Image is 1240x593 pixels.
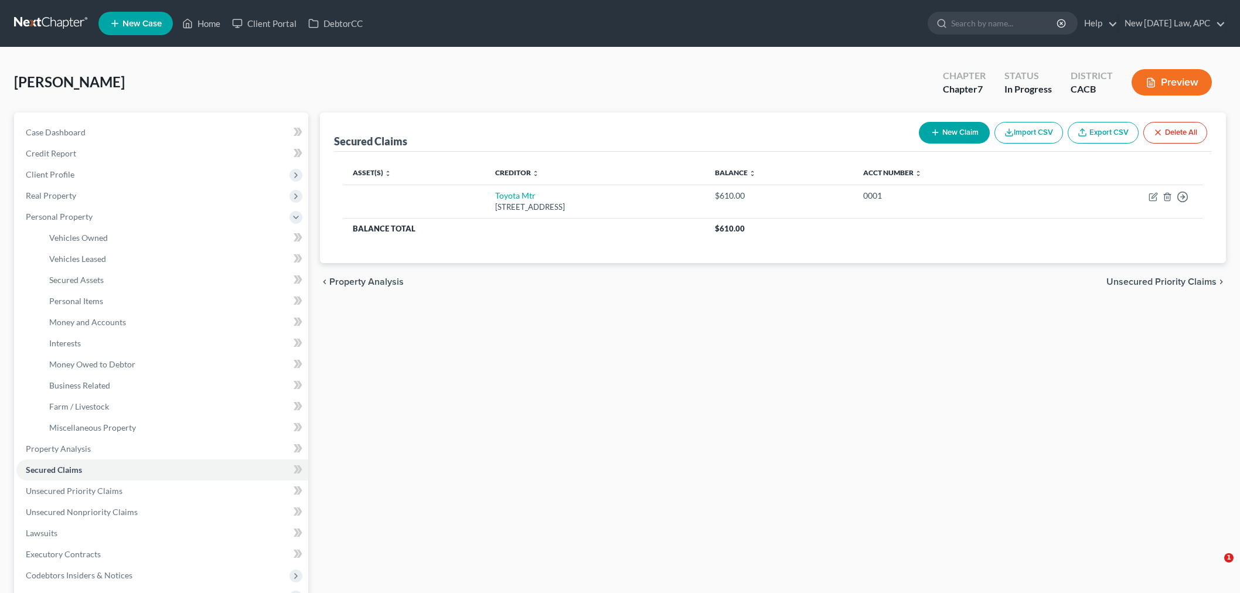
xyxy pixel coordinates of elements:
[16,480,308,502] a: Unsecured Priority Claims
[26,549,101,559] span: Executory Contracts
[1217,277,1226,287] i: chevron_right
[26,465,82,475] span: Secured Claims
[40,417,308,438] a: Miscellaneous Property
[1143,122,1207,144] button: Delete All
[26,444,91,454] span: Property Analysis
[16,438,308,459] a: Property Analysis
[40,354,308,375] a: Money Owed to Debtor
[49,359,135,369] span: Money Owed to Debtor
[1071,69,1113,83] div: District
[40,396,308,417] a: Farm / Livestock
[1132,69,1212,96] button: Preview
[226,13,302,34] a: Client Portal
[1224,553,1234,563] span: 1
[915,170,922,177] i: unfold_more
[329,277,404,287] span: Property Analysis
[26,190,76,200] span: Real Property
[495,202,696,213] div: [STREET_ADDRESS]
[16,459,308,480] a: Secured Claims
[49,296,103,306] span: Personal Items
[1200,553,1228,581] iframe: Intercom live chat
[977,83,983,94] span: 7
[715,168,756,177] a: Balance unfold_more
[49,317,126,327] span: Money and Accounts
[26,148,76,158] span: Credit Report
[49,275,104,285] span: Secured Assets
[26,507,138,517] span: Unsecured Nonpriority Claims
[715,190,844,202] div: $610.00
[1106,277,1226,287] button: Unsecured Priority Claims chevron_right
[16,143,308,164] a: Credit Report
[532,170,539,177] i: unfold_more
[943,69,986,83] div: Chapter
[1004,83,1052,96] div: In Progress
[26,570,132,580] span: Codebtors Insiders & Notices
[40,312,308,333] a: Money and Accounts
[176,13,226,34] a: Home
[495,190,536,200] a: Toyota Mtr
[40,333,308,354] a: Interests
[343,218,706,239] th: Balance Total
[26,486,122,496] span: Unsecured Priority Claims
[863,168,922,177] a: Acct Number unfold_more
[919,122,990,144] button: New Claim
[994,122,1063,144] button: Import CSV
[334,134,407,148] div: Secured Claims
[40,270,308,291] a: Secured Assets
[49,233,108,243] span: Vehicles Owned
[943,83,986,96] div: Chapter
[863,190,1036,202] div: 0001
[495,168,539,177] a: Creditor unfold_more
[1119,13,1225,34] a: New [DATE] Law, APC
[40,227,308,248] a: Vehicles Owned
[320,277,404,287] button: chevron_left Property Analysis
[1004,69,1052,83] div: Status
[122,19,162,28] span: New Case
[16,502,308,523] a: Unsecured Nonpriority Claims
[1106,277,1217,287] span: Unsecured Priority Claims
[715,224,745,233] span: $610.00
[26,127,86,137] span: Case Dashboard
[26,169,74,179] span: Client Profile
[16,122,308,143] a: Case Dashboard
[1078,13,1118,34] a: Help
[951,12,1058,34] input: Search by name...
[320,277,329,287] i: chevron_left
[1068,122,1139,144] a: Export CSV
[26,212,93,221] span: Personal Property
[14,73,125,90] span: [PERSON_NAME]
[353,168,391,177] a: Asset(s) unfold_more
[40,248,308,270] a: Vehicles Leased
[26,528,57,538] span: Lawsuits
[40,291,308,312] a: Personal Items
[16,523,308,544] a: Lawsuits
[1071,83,1113,96] div: CACB
[16,544,308,565] a: Executory Contracts
[384,170,391,177] i: unfold_more
[49,422,136,432] span: Miscellaneous Property
[302,13,369,34] a: DebtorCC
[49,254,106,264] span: Vehicles Leased
[49,380,110,390] span: Business Related
[749,170,756,177] i: unfold_more
[40,375,308,396] a: Business Related
[49,338,81,348] span: Interests
[49,401,109,411] span: Farm / Livestock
